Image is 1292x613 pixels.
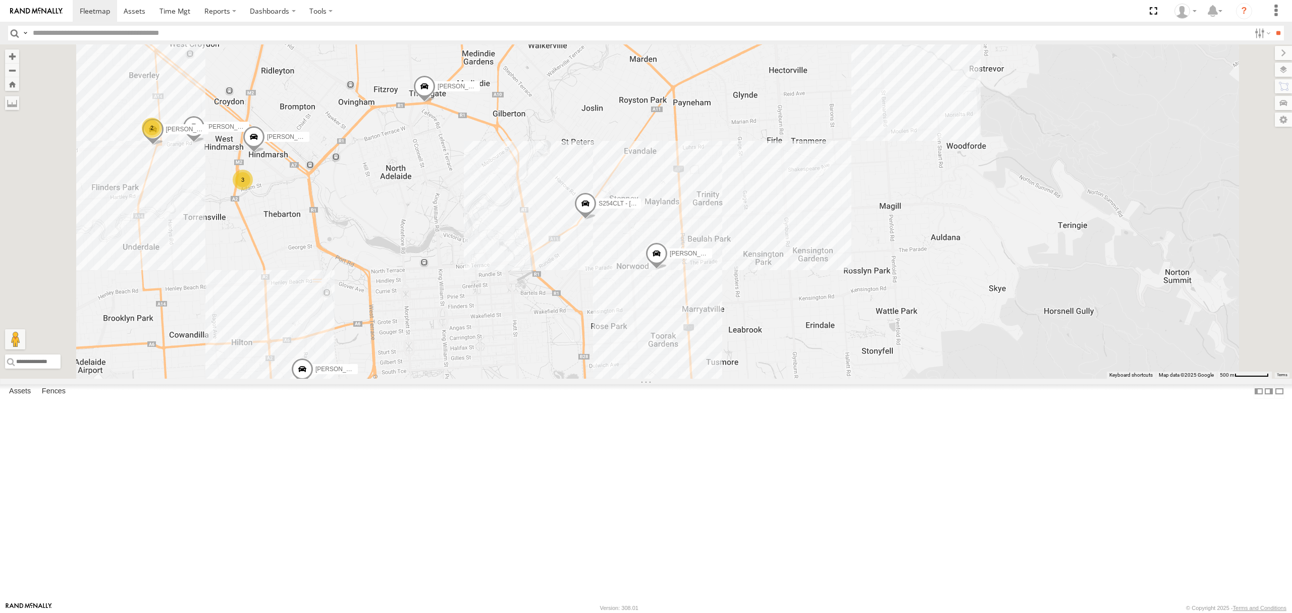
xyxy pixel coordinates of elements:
[600,605,638,611] div: Version: 308.01
[4,384,36,398] label: Assets
[1109,372,1153,379] button: Keyboard shortcuts
[1236,3,1252,19] i: ?
[37,384,71,398] label: Fences
[1277,373,1287,377] a: Terms (opens in new tab)
[1264,384,1274,399] label: Dock Summary Table to the Right
[1254,384,1264,399] label: Dock Summary Table to the Left
[5,77,19,91] button: Zoom Home
[1251,26,1272,40] label: Search Filter Options
[1220,372,1234,378] span: 500 m
[670,250,720,257] span: [PERSON_NAME]
[1159,372,1214,378] span: Map data ©2025 Google
[233,170,253,190] div: 3
[6,603,52,613] a: Visit our Website
[166,126,216,133] span: [PERSON_NAME]
[438,83,488,90] span: [PERSON_NAME]
[5,96,19,110] label: Measure
[5,49,19,63] button: Zoom in
[1186,605,1286,611] div: © Copyright 2025 -
[5,63,19,77] button: Zoom out
[599,200,679,208] span: S254CLT - [PERSON_NAME]
[21,26,29,40] label: Search Query
[207,124,257,131] span: [PERSON_NAME]
[267,133,317,140] span: [PERSON_NAME]
[1233,605,1286,611] a: Terms and Conditions
[1275,113,1292,127] label: Map Settings
[1171,4,1200,19] div: Peter Lu
[5,329,25,349] button: Drag Pegman onto the map to open Street View
[1274,384,1284,399] label: Hide Summary Table
[142,118,162,138] div: 2
[1217,372,1272,379] button: Map Scale: 500 m per 64 pixels
[315,366,365,373] span: [PERSON_NAME]
[10,8,63,15] img: rand-logo.svg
